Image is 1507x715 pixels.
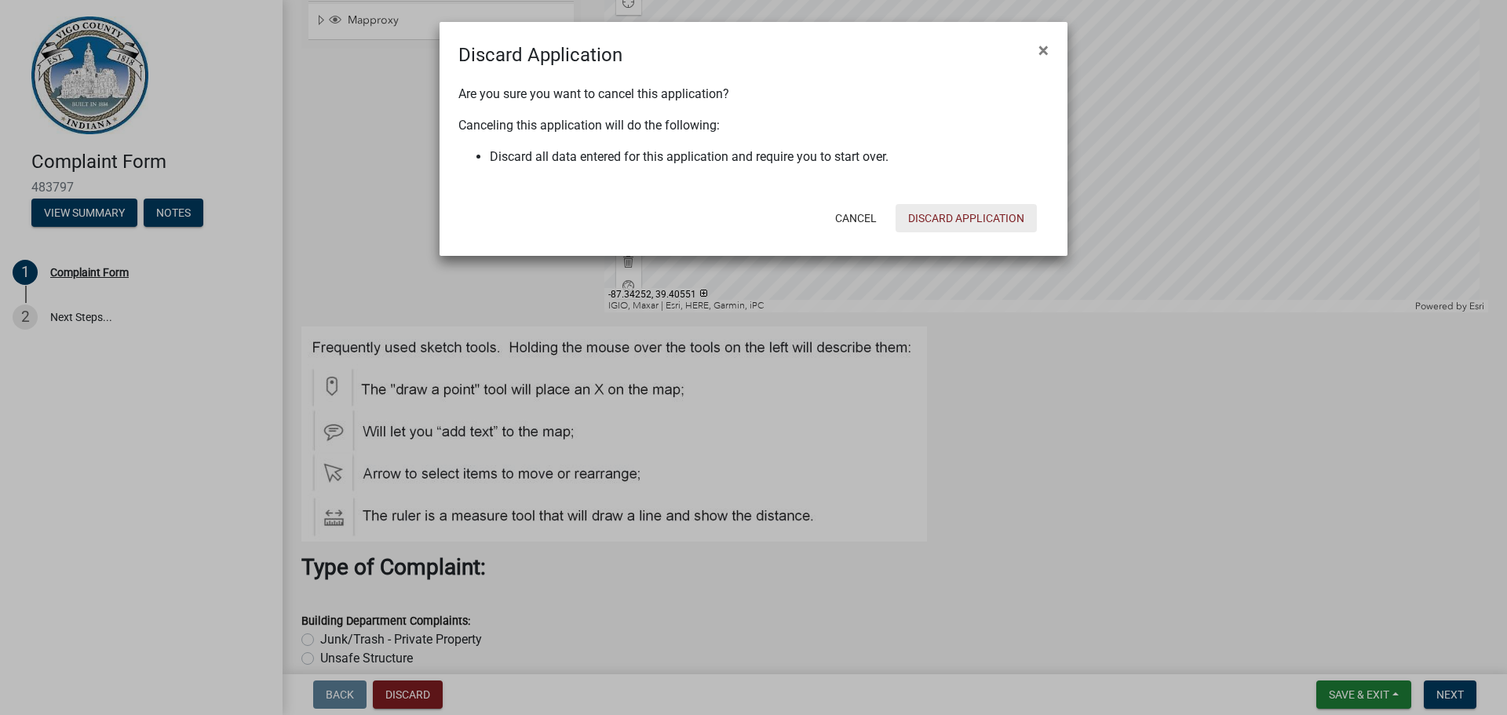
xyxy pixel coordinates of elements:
p: Are you sure you want to cancel this application? [458,85,1049,104]
span: × [1038,39,1049,61]
li: Discard all data entered for this application and require you to start over. [490,148,1049,166]
button: Cancel [823,204,889,232]
button: Close [1026,28,1061,72]
button: Discard Application [896,204,1037,232]
p: Canceling this application will do the following: [458,116,1049,135]
h4: Discard Application [458,41,622,69]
